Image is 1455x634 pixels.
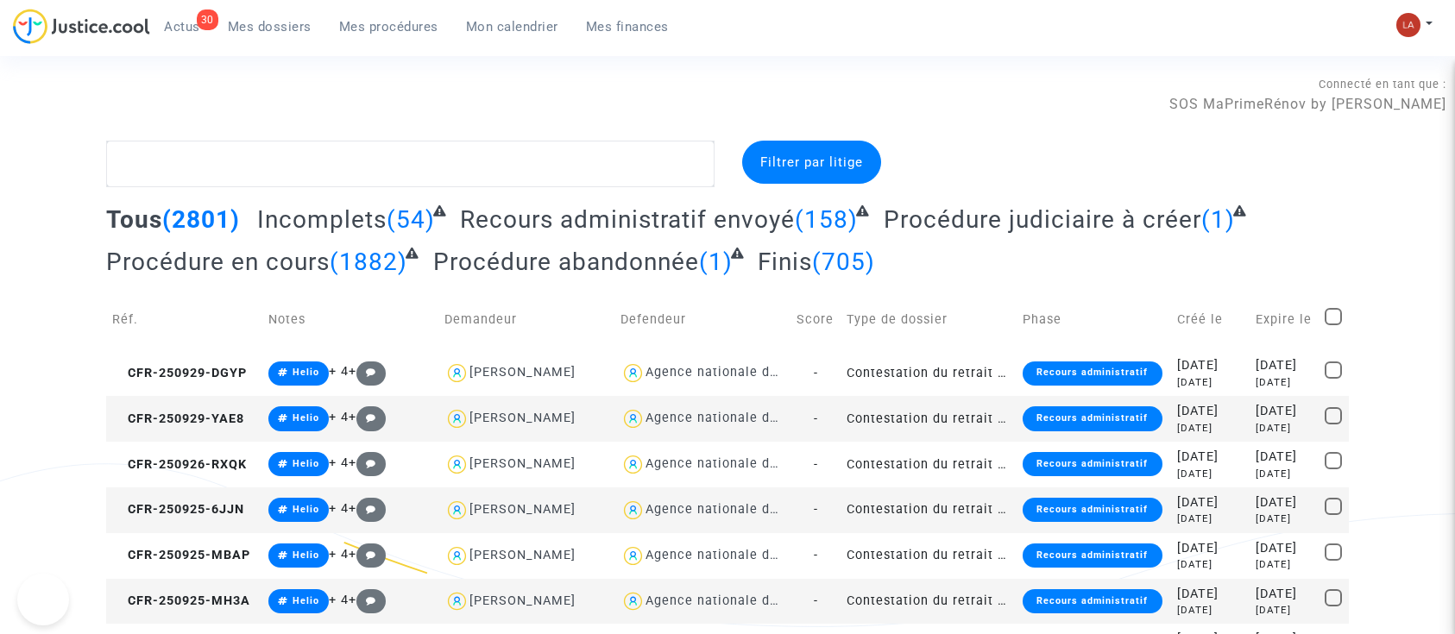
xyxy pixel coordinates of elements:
span: - [814,457,818,472]
img: 3f9b7d9779f7b0ffc2b90d026f0682a9 [1396,13,1420,37]
span: + 4 [329,455,349,470]
iframe: Help Scout Beacon - Open [17,574,69,625]
img: icon-user.svg [444,361,469,386]
div: Agence nationale de l'habitat [646,411,835,425]
div: Agence nationale de l'habitat [646,365,835,380]
span: (1882) [330,248,407,276]
td: Contestation du retrait de [PERSON_NAME] par l'ANAH (mandataire) [841,487,1017,533]
div: [PERSON_NAME] [469,456,576,471]
span: Mes dossiers [228,19,312,35]
div: [PERSON_NAME] [469,502,576,517]
img: jc-logo.svg [13,9,150,44]
td: Phase [1017,289,1171,350]
span: Filtrer par litige [760,154,863,170]
td: Contestation du retrait de [PERSON_NAME] par l'ANAH (mandataire) [841,350,1017,396]
img: icon-user.svg [444,452,469,477]
td: Expire le [1250,289,1320,350]
span: - [814,548,818,562]
span: Mes finances [586,19,669,35]
td: Demandeur [438,289,614,350]
div: [DATE] [1256,493,1313,512]
div: Recours administratif [1023,543,1162,568]
td: Defendeur [614,289,790,350]
div: [DATE] [1256,421,1313,436]
div: Agence nationale de l'habitat [646,548,835,562]
div: [DATE] [1177,448,1244,467]
span: Mes procédures [339,19,438,35]
span: CFR-250925-MBAP [112,548,250,562]
div: [PERSON_NAME] [469,548,576,562]
span: Incomplets [257,205,387,234]
span: + [349,455,386,470]
span: Connecté en tant que : [1319,78,1446,91]
div: Recours administratif [1023,589,1162,613]
span: + [349,501,386,516]
a: Mes procédures [325,14,452,40]
span: (54) [387,205,435,234]
span: + 4 [329,547,349,562]
div: 30 [197,9,218,30]
span: (1) [699,248,733,276]
div: [PERSON_NAME] [469,411,576,425]
div: [DATE] [1177,375,1244,390]
div: [DATE] [1256,467,1313,481]
div: Recours administratif [1023,406,1162,430]
img: icon-user.svg [444,543,469,568]
span: Helio [293,549,319,561]
div: [DATE] [1256,402,1313,421]
span: Procédure abandonnée [433,248,699,276]
td: Contestation du retrait de [PERSON_NAME] par l'ANAH (mandataire) [841,579,1017,625]
span: CFR-250926-RXQK [112,457,247,472]
div: [DATE] [1177,512,1244,526]
span: + [349,364,386,379]
span: Finis [758,248,812,276]
div: [DATE] [1177,585,1244,604]
span: (705) [812,248,875,276]
div: [DATE] [1177,539,1244,558]
td: Contestation du retrait de [PERSON_NAME] par l'ANAH (mandataire) [841,533,1017,579]
a: Mes finances [572,14,683,40]
span: - [814,411,818,426]
div: [DATE] [1177,557,1244,572]
span: Tous [106,205,162,234]
span: + [349,547,386,562]
span: Procédure en cours [106,248,330,276]
div: Agence nationale de l'habitat [646,502,835,517]
span: Helio [293,367,319,378]
span: - [814,593,818,608]
img: icon-user.svg [620,406,646,431]
span: (158) [795,205,858,234]
span: + 4 [329,501,349,516]
span: CFR-250929-YAE8 [112,411,244,426]
div: [DATE] [1177,356,1244,375]
a: Mon calendrier [452,14,572,40]
div: [DATE] [1177,402,1244,421]
span: + 4 [329,364,349,379]
div: [DATE] [1256,448,1313,467]
div: [DATE] [1177,493,1244,512]
span: + [349,410,386,424]
div: [DATE] [1256,603,1313,618]
td: Créé le [1171,289,1250,350]
span: Helio [293,595,319,606]
span: Helio [293,504,319,515]
span: (2801) [162,205,240,234]
div: Recours administratif [1023,498,1162,522]
img: icon-user.svg [444,498,469,523]
div: [DATE] [1256,539,1313,558]
td: Contestation du retrait de [PERSON_NAME] par l'ANAH (mandataire) [841,396,1017,442]
div: [DATE] [1256,585,1313,604]
img: icon-user.svg [444,589,469,614]
span: CFR-250925-6JJN [112,502,244,517]
span: Mon calendrier [466,19,558,35]
div: Recours administratif [1023,361,1162,386]
div: [PERSON_NAME] [469,365,576,380]
div: Agence nationale de l'habitat [646,593,835,608]
td: Réf. [106,289,262,350]
span: CFR-250929-DGYP [112,366,247,380]
div: [DATE] [1256,375,1313,390]
img: icon-user.svg [620,498,646,523]
td: Score [790,289,841,350]
div: [DATE] [1256,512,1313,526]
div: [DATE] [1177,467,1244,481]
